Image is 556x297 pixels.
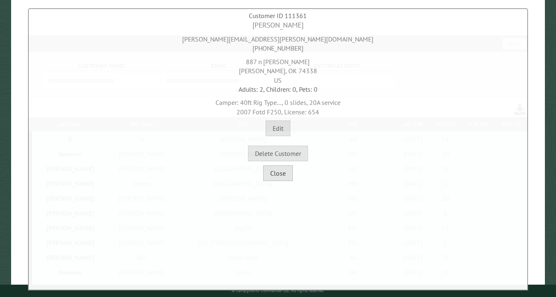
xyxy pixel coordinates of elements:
div: [PERSON_NAME] [31,20,526,30]
div: 887 n [PERSON_NAME] [PERSON_NAME], OK 74338 US [31,53,526,85]
div: Customer ID 111361 [31,11,526,20]
span: 2007 Fotd F250, License: 654 [236,108,319,116]
div: Camper: 40ft Rig Type..., 0 slides, 20A service [31,94,526,116]
button: Close [263,165,293,181]
div: Adults: 2, Children: 0, Pets: 0 [31,85,526,94]
button: Edit [266,121,290,136]
button: Delete Customer [248,146,308,161]
div: [PERSON_NAME][EMAIL_ADDRESS][PERSON_NAME][DOMAIN_NAME] [PHONE_NUMBER] [31,30,526,53]
small: © Campground Commander LLC. All rights reserved. [232,288,324,293]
